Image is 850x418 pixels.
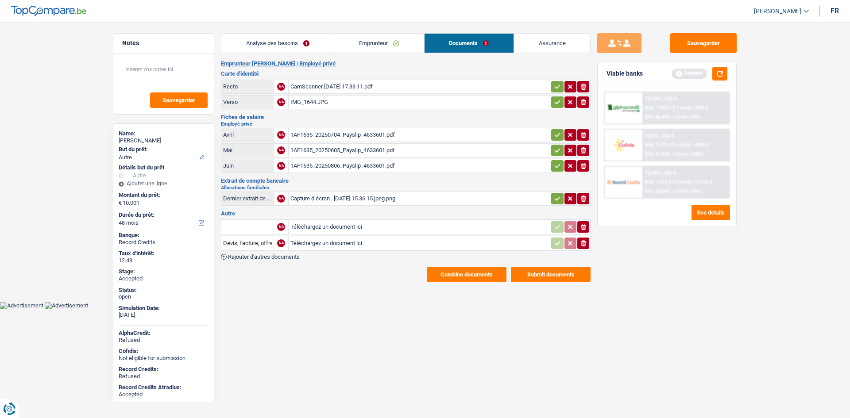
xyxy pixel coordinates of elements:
[119,355,209,362] div: Not eligible for submission
[645,151,671,157] span: DTI: 41.63%
[11,6,86,16] img: TopCompare Logo
[221,71,591,77] h3: Carte d'identité
[680,142,708,148] span: Limit: >800 €
[221,211,591,216] h3: Autre
[672,151,674,157] span: /
[221,114,591,120] h3: Fiches de salaire
[119,239,209,246] div: Record Credits
[645,105,675,111] span: NAI: 1 460,3 €
[290,96,548,109] div: IMG_1644.JPG
[150,92,208,108] button: Sauvegarder
[119,275,209,282] div: Accepted
[119,391,209,398] div: Accepted
[672,188,674,194] span: /
[119,348,209,355] div: Cofidis:
[221,60,591,67] h2: Emprunteur [PERSON_NAME] | Employé privé
[514,34,590,53] a: Assurance
[511,267,591,282] button: Submit documents
[221,254,300,260] button: Rajouter d'autres documents
[277,239,285,247] div: NA
[223,83,272,90] div: Recto
[223,195,272,202] div: Dernier extrait de compte pour vos allocations familiales
[607,137,640,153] img: Cofidis
[221,122,591,127] h2: Employé privé
[277,131,285,139] div: NA
[221,34,334,53] a: Analyse des besoins
[228,254,300,260] span: Rajouter d'autres documents
[119,164,209,171] div: Détails but du prêt
[692,205,730,220] button: See details
[675,188,701,194] span: Limit: <60%
[607,103,640,113] img: AlphaCredit
[221,185,591,190] h2: Allocations familiales
[119,311,209,318] div: [DATE]
[277,195,285,203] div: NA
[119,180,209,187] div: Ajouter une ligne
[119,268,209,275] div: Stage:
[119,373,209,380] div: Refused
[119,137,209,144] div: [PERSON_NAME]
[119,257,209,264] div: 12.49
[223,99,272,105] div: Verso
[754,8,801,15] span: [PERSON_NAME]
[277,98,285,106] div: NA
[277,223,285,231] div: NA
[122,39,205,47] h5: Notes
[645,170,676,176] div: 12.49% | 263 €
[119,211,207,219] label: Durée du prêt:
[290,159,548,173] div: 1AF1635_20250806_Payslip_4633601.pdf
[645,133,674,139] div: 12.9% | 264 €
[676,142,678,148] span: /
[672,114,674,120] span: /
[607,174,640,190] img: Record Credits
[221,178,591,184] h3: Extrait de compte bancaire
[334,34,424,53] a: Emprunteur
[675,114,701,120] span: Limit: <50%
[277,83,285,91] div: NA
[676,105,678,111] span: /
[645,96,676,102] div: 12.99% | 265 €
[119,384,209,391] div: Record Credits Atradius:
[119,192,207,199] label: Montant du prêt:
[427,267,506,282] button: Combine documents
[680,179,712,185] span: Limit: >1.153 €
[223,131,272,138] div: Avril
[119,330,209,337] div: AlphaCredit:
[45,302,88,309] img: Advertisement
[645,114,671,120] span: DTI: 46.45%
[119,250,209,257] div: Taux d'intérêt:
[119,337,209,344] div: Refused
[747,4,809,19] a: [PERSON_NAME]
[675,151,703,157] span: Limit: <100%
[672,69,707,78] div: Refresh
[119,232,209,239] div: Banque:
[676,179,678,185] span: /
[223,162,272,169] div: Juin
[645,188,671,194] span: DTI: 43.04%
[290,128,548,142] div: 1AF1635_20250704_Payslip_4633601.pdf
[290,192,548,205] div: Capture d’écran . [DATE] 15.36.15.jpeg.png
[223,147,272,153] div: Mai
[645,179,675,185] span: NAI: 1 673,3 €
[670,33,737,53] button: Sauvegarder
[290,80,548,93] div: CamScanner [DATE] 17.33.11.pdf
[645,142,675,148] span: NAI: 1 775,7 €
[119,366,209,373] div: Record Credits:
[607,70,643,77] div: Viable banks
[119,199,122,207] span: €
[119,130,209,137] div: Name:
[119,305,209,312] div: Simulation Date:
[425,34,514,53] a: Documents
[680,105,708,111] span: Limit: >850 €
[831,7,839,15] div: fr
[277,162,285,170] div: NA
[119,287,209,294] div: Status:
[290,144,548,157] div: 1AF1635_20250605_Payslip_4633601.pdf
[277,146,285,154] div: NA
[119,146,207,153] label: But du prêt:
[162,97,195,103] span: Sauvegarder
[119,293,209,300] div: open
